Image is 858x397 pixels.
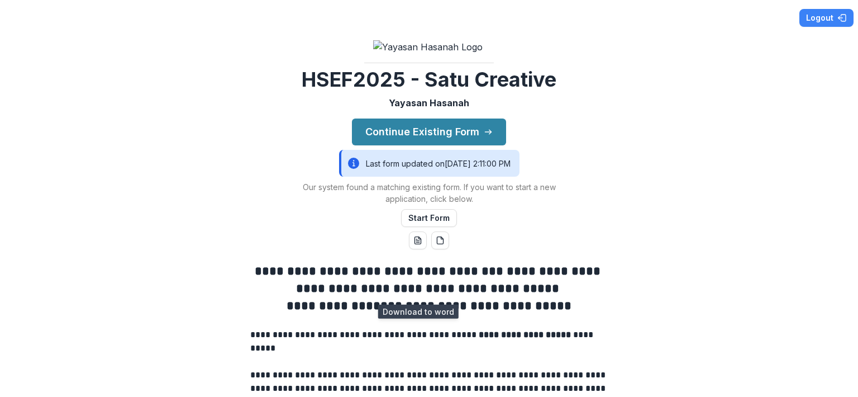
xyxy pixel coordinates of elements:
h2: HSEF2025 - Satu Creative [302,68,556,92]
button: Start Form [401,209,457,227]
img: Yayasan Hasanah Logo [373,40,485,54]
button: Continue Existing Form [352,119,506,145]
button: word-download [409,231,427,249]
div: Last form updated on [DATE] 2:11:00 PM [339,150,519,177]
button: Logout [799,9,854,27]
button: pdf-download [431,231,449,249]
p: Our system found a matching existing form. If you want to start a new application, click below. [289,181,569,205]
p: Yayasan Hasanah [389,96,469,110]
